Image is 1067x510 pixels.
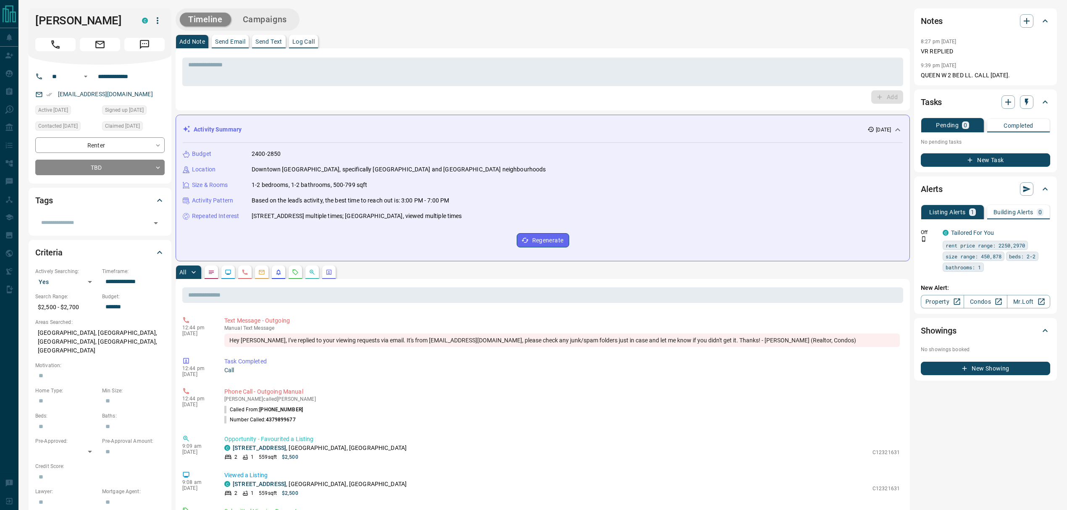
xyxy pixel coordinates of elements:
p: [STREET_ADDRESS] multiple times; [GEOGRAPHIC_DATA], viewed multiple times [252,212,462,221]
p: [DATE] [182,371,212,377]
button: Regenerate [517,233,569,247]
p: Beds: [35,412,98,420]
h2: Tasks [921,95,942,109]
p: 559 sqft [259,489,277,497]
div: Tags [35,190,165,210]
h2: Showings [921,324,957,337]
div: Activity Summary[DATE] [183,122,903,137]
span: 4379899677 [266,417,296,423]
p: 9:09 am [182,443,212,449]
div: Showings [921,321,1050,341]
span: manual [224,325,242,331]
p: VR REPLIED [921,47,1050,56]
span: beds: 2-2 [1009,252,1035,260]
div: Notes [921,11,1050,31]
a: [EMAIL_ADDRESS][DOMAIN_NAME] [58,91,153,97]
p: Mortgage Agent: [102,488,165,495]
p: Off [921,229,938,236]
div: Criteria [35,242,165,263]
p: Repeated Interest [192,212,239,221]
p: [GEOGRAPHIC_DATA], [GEOGRAPHIC_DATA], [GEOGRAPHIC_DATA], [GEOGRAPHIC_DATA], [GEOGRAPHIC_DATA] [35,326,165,358]
p: Areas Searched: [35,318,165,326]
p: Add Note [179,39,205,45]
p: , [GEOGRAPHIC_DATA], [GEOGRAPHIC_DATA] [233,480,407,489]
p: Search Range: [35,293,98,300]
p: 1-2 bedrooms, 1-2 bathrooms, 500-799 sqft [252,181,367,189]
p: 559 sqft [259,453,277,461]
p: Home Type: [35,387,98,394]
h2: Notes [921,14,943,28]
p: Activity Pattern [192,196,233,205]
a: [STREET_ADDRESS] [233,481,286,487]
p: Number Called: [224,416,296,423]
a: Condos [964,295,1007,308]
svg: Email Verified [46,92,52,97]
span: Claimed [DATE] [105,122,140,130]
span: Email [80,38,120,51]
p: [DATE] [182,485,212,491]
svg: Push Notification Only [921,236,927,242]
p: New Alert: [921,284,1050,292]
p: , [GEOGRAPHIC_DATA], [GEOGRAPHIC_DATA] [233,444,407,452]
div: condos.ca [224,481,230,487]
svg: Requests [292,269,299,276]
span: Call [35,38,76,51]
p: [PERSON_NAME] called [PERSON_NAME] [224,396,900,402]
svg: Listing Alerts [275,269,282,276]
p: Listing Alerts [929,209,966,215]
div: condos.ca [142,18,148,24]
p: Building Alerts [993,209,1033,215]
p: Log Call [292,39,315,45]
p: Called From: [224,406,303,413]
div: Tasks [921,92,1050,112]
p: 1 [251,453,254,461]
p: 2 [234,489,237,497]
h2: Criteria [35,246,63,259]
p: Size & Rooms [192,181,228,189]
p: Pending [936,122,959,128]
button: New Showing [921,362,1050,375]
svg: Emails [258,269,265,276]
p: C12321631 [873,485,900,492]
h2: Tags [35,194,53,207]
p: Send Text [255,39,282,45]
span: Message [124,38,165,51]
a: [STREET_ADDRESS] [233,444,286,451]
span: Contacted [DATE] [38,122,78,130]
p: Downtown [GEOGRAPHIC_DATA], specifically [GEOGRAPHIC_DATA] and [GEOGRAPHIC_DATA] neighbourhoods [252,165,546,174]
p: $2,500 - $2,700 [35,300,98,314]
span: Signed up [DATE] [105,106,144,114]
div: Thu Aug 14 2025 [35,121,98,133]
p: Text Message [224,325,900,331]
button: Campaigns [234,13,295,26]
p: Lawyer: [35,488,98,495]
p: Budget [192,150,211,158]
p: Phone Call - Outgoing Manual [224,387,900,396]
p: Send Email [215,39,245,45]
p: 0 [964,122,967,128]
p: Budget: [102,293,165,300]
svg: Calls [242,269,248,276]
button: Timeline [180,13,231,26]
h2: Alerts [921,182,943,196]
div: Tue Aug 12 2025 [102,105,165,117]
p: 12:44 pm [182,325,212,331]
a: Property [921,295,964,308]
button: Open [150,217,162,229]
p: Activity Summary [194,125,242,134]
p: Min Size: [102,387,165,394]
p: 12:44 pm [182,396,212,402]
div: condos.ca [224,445,230,451]
svg: Opportunities [309,269,315,276]
p: Motivation: [35,362,165,369]
p: No showings booked [921,346,1050,353]
div: Renter [35,137,165,153]
p: [DATE] [182,449,212,455]
div: Alerts [921,179,1050,199]
svg: Lead Browsing Activity [225,269,231,276]
p: Credit Score: [35,463,165,470]
p: [DATE] [876,126,891,134]
p: 9:39 pm [DATE] [921,63,957,68]
p: C12321631 [873,449,900,456]
p: All [179,269,186,275]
